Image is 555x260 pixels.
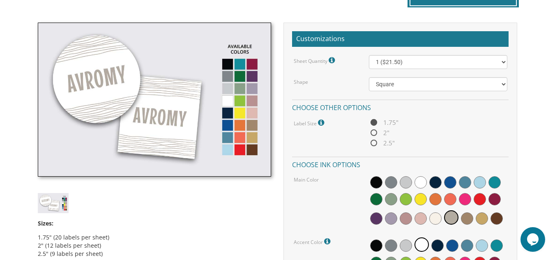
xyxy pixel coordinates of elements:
img: label-style18.jpg [38,23,272,176]
span: 2.5" [369,138,395,148]
label: Accent Color [294,236,332,247]
h4: Choose ink options [292,156,509,171]
label: Shape [294,78,308,85]
span: Sizes: [38,219,53,227]
img: label-style18.jpg [38,193,69,213]
iframe: chat widget [520,227,547,252]
label: Sheet Quantity [294,55,337,66]
li: 2" (12 labels per sheet) [38,242,272,250]
span: 2" [369,128,389,138]
label: Label Size [294,117,326,128]
li: 2.5" (9 labels per sheet) [38,250,272,258]
span: 1.75" [369,117,398,128]
li: 1.75" (20 labels per sheet) [38,233,272,242]
h2: Customizations [292,31,509,47]
label: Main Color [294,176,319,183]
h4: Choose other options [292,99,509,114]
